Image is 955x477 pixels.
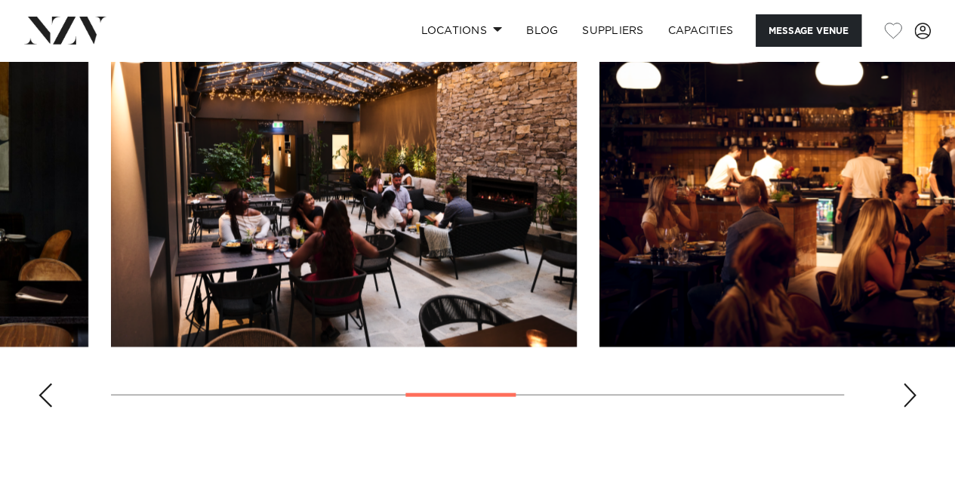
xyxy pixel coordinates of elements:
[408,14,514,47] a: Locations
[656,14,746,47] a: Capacities
[24,17,106,44] img: nzv-logo.png
[756,14,861,47] button: Message Venue
[514,14,570,47] a: BLOG
[111,5,577,347] swiper-slide: 5 / 10
[570,14,655,47] a: SUPPLIERS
